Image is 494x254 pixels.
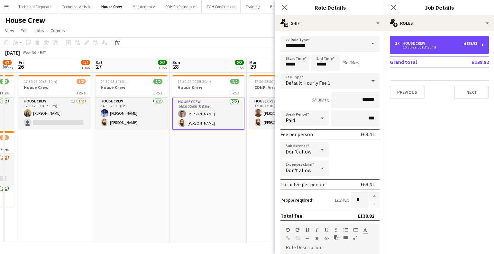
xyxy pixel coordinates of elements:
button: Redo [295,227,300,232]
span: 27 [95,63,103,70]
span: 1/2 [81,60,90,65]
div: £69.41 [361,131,374,137]
div: £138.82 [357,213,374,219]
button: Insert video [343,235,348,240]
button: FOH Performances [160,0,202,13]
div: (5h 30m) [342,60,359,66]
div: 16:30-22:00 (5h30m) [395,46,477,49]
td: £138.82 [451,57,489,67]
span: 1 Role [153,91,162,95]
h1: House Crew [5,15,45,25]
button: House Crew [96,0,127,13]
span: 2/2 [230,79,239,84]
app-card-role: House Crew1I1/217:30-23:00 (5h30m)[PERSON_NAME] [19,98,91,129]
button: Horizontal Line [305,236,309,241]
button: Next [454,86,489,99]
a: Jobs [32,26,47,35]
button: Text Color [363,227,367,232]
span: Don't allow [286,167,311,173]
h3: CONF: Arista G/I [249,84,321,90]
a: Comms [48,26,68,35]
span: 26 [18,63,24,70]
span: 1 Role [76,91,86,95]
button: Underline [324,227,329,232]
h3: House Crew [96,84,168,90]
div: £138.82 [464,41,477,46]
app-card-role: House Crew2/214:30-23:30 (9h)[PERSON_NAME][PERSON_NAME] [96,98,168,129]
button: Fullscreen [353,235,358,240]
span: 14:30-23:30 (9h) [101,79,127,84]
div: Total fee [280,213,302,219]
button: Clear Formatting [315,236,319,241]
div: House Crew [403,41,428,46]
div: £69.41 [361,181,374,188]
span: 4/5 [3,60,12,65]
span: 17:30-23:30 (6h) [254,79,280,84]
a: View [3,26,17,35]
span: Comms [50,28,65,33]
span: Week 39 [21,50,37,55]
span: 29 [248,63,258,70]
span: 2/2 [153,79,162,84]
span: Jobs [34,28,44,33]
button: Unordered List [343,227,348,232]
div: [DATE] [5,49,20,56]
app-job-card: 14:30-23:30 (9h)2/2House Crew1 RoleHouse Crew2/214:30-23:30 (9h)[PERSON_NAME][PERSON_NAME] [96,75,168,129]
div: Roles [385,15,494,31]
app-job-card: 17:30-23:30 (6h)2/2CONF: Arista G/I1 RoleHouse Crew2/217:30-23:30 (6h)[PERSON_NAME][PERSON_NAME] [249,75,321,129]
button: Box Office [265,0,292,13]
label: People required [280,197,314,203]
div: £69.41 x [334,197,349,203]
button: Paste as plain text [334,235,338,240]
h3: Job Details [385,3,494,12]
button: HTML Code [324,236,329,241]
h3: House Crew [172,84,244,90]
app-card-role: House Crew2/217:30-23:30 (6h)[PERSON_NAME][PERSON_NAME] [249,98,321,129]
span: View [5,28,14,33]
span: 2/2 [235,60,244,65]
div: 1 Job [81,66,90,70]
button: Technical Corporate [13,0,57,13]
div: 2 x [395,41,403,46]
span: Mon [249,59,258,65]
app-job-card: 17:30-23:00 (5h30m)1/2House Crew1 RoleHouse Crew1I1/217:30-23:00 (5h30m)[PERSON_NAME] [19,75,91,129]
button: Training [241,0,265,13]
span: 17:30-23:00 (5h30m) [24,79,57,84]
span: Don't allow [286,148,311,155]
span: 1 Role [230,91,239,95]
span: Edit [21,28,28,33]
button: Undo [286,227,290,232]
div: Shift [275,15,385,31]
span: Paid [286,117,295,123]
button: Technical Artistic [57,0,96,13]
div: BST [40,50,46,55]
button: Maintenance [127,0,160,13]
button: Bold [305,227,309,232]
button: Previous [390,86,425,99]
button: Ordered List [353,227,358,232]
span: 16:30-22:00 (5h30m) [178,79,211,84]
h3: Role Details [275,3,385,12]
a: Edit [18,26,31,35]
button: Strikethrough [334,227,338,232]
span: Sat [96,59,103,65]
button: FOH Conferences [202,0,241,13]
div: Fee per person [280,131,313,137]
div: Total fee per person [280,181,325,188]
app-job-card: 16:30-22:00 (5h30m)2/2House Crew1 RoleHouse Crew2/216:30-22:00 (5h30m)[PERSON_NAME][PERSON_NAME] [172,75,244,130]
button: Increase [369,192,380,200]
span: Fri [19,59,24,65]
span: 28 [171,63,180,70]
span: Default Hourly Fee 1 [286,80,330,86]
div: 1 Job [158,66,167,70]
button: Italic [315,227,319,232]
div: 5h 30m x [312,97,329,103]
h3: House Crew [19,84,91,90]
td: Grand total [390,57,451,67]
span: 2/2 [158,60,167,65]
div: 2 Jobs [3,66,13,70]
